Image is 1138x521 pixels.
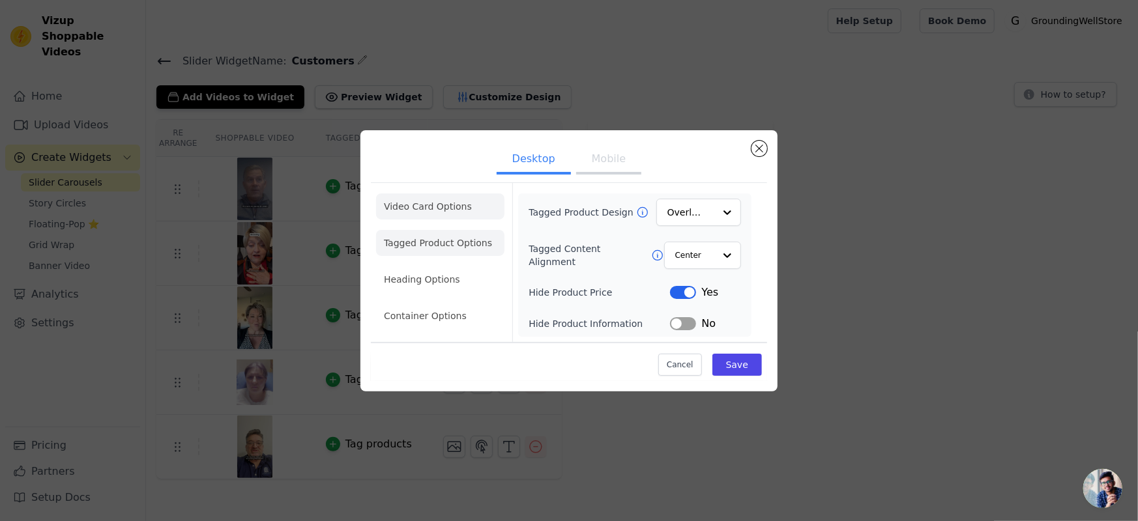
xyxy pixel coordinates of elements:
label: Tagged Product Design [529,206,635,219]
button: Mobile [576,146,641,175]
li: Heading Options [376,266,504,292]
button: Cancel [658,354,702,376]
button: Close modal [751,141,767,156]
span: Yes [701,285,718,300]
label: Hide Product Information [529,317,670,330]
span: No [701,316,716,331]
label: Tagged Content Alignment [529,242,650,268]
button: Desktop [497,146,571,175]
label: Hide Product Price [529,286,670,299]
div: Bate-papo aberto [1083,469,1122,508]
li: Video Card Options [376,193,504,219]
li: Tagged Product Options [376,230,504,256]
li: Container Options [376,303,504,329]
button: Save [712,354,762,376]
